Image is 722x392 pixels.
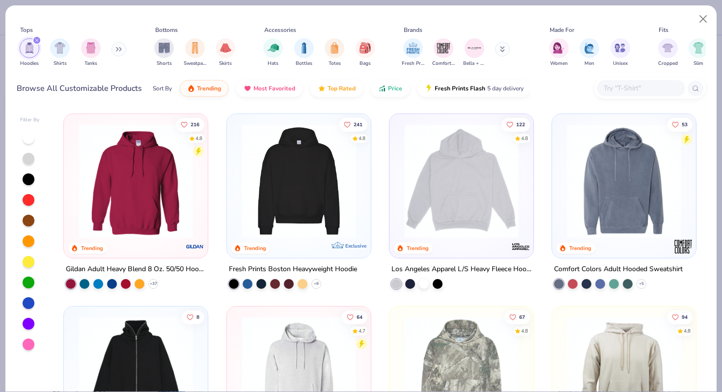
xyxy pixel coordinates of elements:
[501,117,530,131] button: Like
[667,310,693,324] button: Like
[196,315,199,320] span: 8
[402,60,424,67] span: Fresh Prints
[216,38,235,67] button: filter button
[294,38,314,67] div: filter for Bottles
[229,263,357,276] div: Fresh Prints Boston Heavyweight Hoodie
[20,116,40,124] div: Filter By
[524,124,648,238] img: 7a261990-f1c3-47fe-abf2-b94cf530bb8d
[157,60,172,67] span: Shorts
[404,26,422,34] div: Brands
[191,122,199,127] span: 216
[236,80,303,97] button: Most Favorited
[66,263,206,276] div: Gildan Adult Heavy Blend 8 Oz. 50/50 Hooded Sweatshirt
[463,38,486,67] button: filter button
[516,122,525,127] span: 122
[553,42,564,54] img: Women Image
[673,237,693,256] img: Comfort Colors logo
[463,60,486,67] span: Bella + Canvas
[402,38,424,67] div: filter for Fresh Prints
[360,60,371,67] span: Bags
[150,281,157,287] span: + 37
[658,60,678,67] span: Cropped
[603,83,678,94] input: Try "T-Shirt"
[584,42,595,54] img: Men Image
[562,124,686,238] img: ff9285ed-6195-4d41-bd6b-4a29e0566347
[329,42,340,54] img: Totes Image
[658,38,678,67] button: filter button
[399,124,524,238] img: 6531d6c5-84f2-4e2d-81e4-76e2114e47c4
[432,38,455,67] div: filter for Comfort Colors
[153,84,172,93] div: Sort By
[519,315,525,320] span: 67
[155,26,178,34] div: Bottoms
[81,38,101,67] div: filter for Tanks
[314,281,319,287] span: + 9
[237,124,361,238] img: 91acfc32-fd48-4d6b-bdad-a4c1a30ac3fc
[17,83,142,94] div: Browse All Customizable Products
[361,124,485,238] img: d4a37e75-5f2b-4aef-9a6e-23330c63bbc0
[74,124,198,238] img: 01756b78-01f6-4cc6-8d8a-3c30c1a0c8ac
[20,60,39,67] span: Hoodies
[356,315,362,320] span: 64
[338,117,367,131] button: Like
[639,281,644,287] span: + 5
[358,328,365,335] div: 4.7
[187,84,195,92] img: trending.gif
[159,42,170,54] img: Shorts Image
[521,135,528,142] div: 4.8
[550,60,568,67] span: Women
[402,38,424,67] button: filter button
[580,38,599,67] button: filter button
[580,38,599,67] div: filter for Men
[358,135,365,142] div: 4.8
[689,38,708,67] div: filter for Slim
[614,42,626,54] img: Unisex Image
[487,83,524,94] span: 5 day delivery
[371,80,410,97] button: Price
[435,84,485,92] span: Fresh Prints Flash
[325,38,344,67] button: filter button
[176,117,204,131] button: Like
[417,80,531,97] button: Fresh Prints Flash5 day delivery
[180,80,228,97] button: Trending
[329,60,341,67] span: Totes
[154,38,174,67] button: filter button
[268,42,279,54] img: Hats Image
[406,41,420,56] img: Fresh Prints Image
[682,315,688,320] span: 94
[550,26,574,34] div: Made For
[296,60,312,67] span: Bottles
[356,38,375,67] button: filter button
[184,60,206,67] span: Sweatpants
[463,38,486,67] div: filter for Bella + Canvas
[184,38,206,67] div: filter for Sweatpants
[360,42,370,54] img: Bags Image
[55,42,66,54] img: Shirts Image
[425,84,433,92] img: flash.gif
[611,38,630,67] button: filter button
[184,38,206,67] button: filter button
[662,42,673,54] img: Cropped Image
[20,38,39,67] button: filter button
[694,60,703,67] span: Slim
[611,38,630,67] div: filter for Unisex
[263,38,283,67] button: filter button
[328,84,356,92] span: Top Rated
[511,237,530,256] img: Los Angeles Apparel logo
[432,60,455,67] span: Comfort Colors
[197,84,221,92] span: Trending
[694,10,713,28] button: Close
[341,310,367,324] button: Like
[667,117,693,131] button: Like
[50,38,70,67] button: filter button
[693,42,704,54] img: Slim Image
[521,328,528,335] div: 4.8
[504,310,530,324] button: Like
[467,41,482,56] img: Bella + Canvas Image
[659,26,668,34] div: Fits
[318,84,326,92] img: TopRated.gif
[84,60,97,67] span: Tanks
[388,84,402,92] span: Price
[436,41,451,56] img: Comfort Colors Image
[54,60,67,67] span: Shirts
